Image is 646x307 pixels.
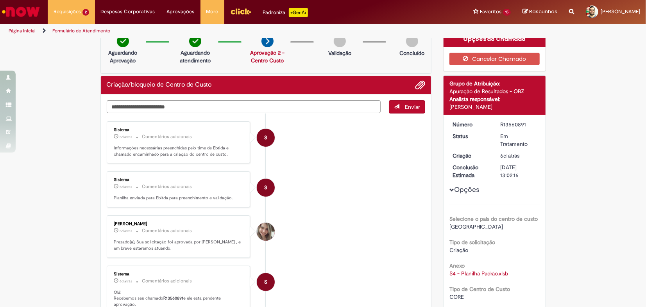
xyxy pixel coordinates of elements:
a: Aprovação 2 - Centro Custo [250,49,285,64]
span: More [206,8,218,16]
div: Sistema [114,177,244,182]
b: Tipo de solicitação [449,239,495,246]
span: Despesas Corporativas [101,8,155,16]
time: 23/09/2025 17:34:06 [501,152,520,159]
small: Comentários adicionais [142,183,192,190]
div: Analista responsável: [449,95,540,103]
span: 2 [82,9,89,16]
span: Favoritos [480,8,501,16]
span: Rascunhos [529,8,557,15]
span: Aprovações [167,8,195,16]
img: arrow-next.png [261,35,274,47]
ul: Trilhas de página [6,24,425,38]
span: S [264,273,267,291]
span: 5d atrás [120,229,132,233]
b: Anexo [449,262,465,269]
p: Prezado(a), Sua solicitação foi aprovada por [PERSON_NAME] , e em breve estaremos atuando. [114,239,244,251]
button: Enviar [389,100,425,114]
div: Apuração de Resultados - OBZ [449,87,540,95]
dt: Status [447,132,495,140]
img: check-circle-green.png [117,35,129,47]
small: Comentários adicionais [142,227,192,234]
textarea: Digite sua mensagem aqui... [107,100,381,114]
span: 5d atrás [120,135,132,139]
dt: Criação [447,152,495,160]
a: Página inicial [9,28,36,34]
div: 23/09/2025 18:34:06 [501,152,537,160]
span: [PERSON_NAME] [601,8,640,15]
div: [DATE] 13:02:16 [501,163,537,179]
time: 24/09/2025 16:15:35 [120,185,132,189]
div: System [257,273,275,291]
button: Cancelar Chamado [449,53,540,65]
span: CORE [449,293,464,300]
span: Criação [449,247,468,254]
button: Adicionar anexos [415,80,425,90]
img: click_logo_yellow_360x200.png [230,5,251,17]
div: [PERSON_NAME] [114,222,244,226]
p: Validação [328,49,351,57]
time: 23/09/2025 17:34:22 [120,279,132,284]
span: [GEOGRAPHIC_DATA] [449,223,503,230]
div: [PERSON_NAME] [449,103,540,111]
img: img-circle-grey.png [334,35,346,47]
div: Sistema [114,272,244,277]
p: Informações necessárias preenchidas pelo time de Ebtida e chamado encaminhado para a criação do c... [114,145,244,157]
div: Grupo de Atribuição: [449,80,540,87]
div: Padroniza [263,8,308,17]
span: Requisições [54,8,81,16]
span: 6d atrás [120,279,132,284]
small: Comentários adicionais [142,133,192,140]
time: 24/09/2025 10:02:16 [120,229,132,233]
span: S [264,178,267,197]
div: R13560891 [501,121,537,128]
a: Rascunhos [523,8,557,16]
a: Download de S4 - Planilha Padrão.xlsb [449,270,508,277]
h2: Criação/bloqueio de Centro de Custo Histórico de tíquete [107,82,212,89]
div: System [257,129,275,147]
p: +GenAi [289,8,308,17]
dt: Número [447,121,495,128]
img: ServiceNow [1,4,41,20]
small: Comentários adicionais [142,278,192,284]
img: check-circle-green.png [189,35,201,47]
dt: Conclusão Estimada [447,163,495,179]
b: R13560891 [164,295,184,301]
span: 15 [503,9,511,16]
span: 5d atrás [120,185,132,189]
span: Enviar [405,103,420,110]
span: S [264,128,267,147]
b: Tipo de Centro de Custo [449,286,510,293]
p: Planilha enviada para Ebitda para preenchimento e validação. [114,195,244,201]
a: Formulário de Atendimento [52,28,110,34]
time: 24/09/2025 16:40:11 [120,135,132,139]
b: Selecione o país do centro de custo [449,215,538,222]
span: 6d atrás [501,152,520,159]
div: Victoria Doyle Romano [257,223,275,241]
div: Opções do Chamado [444,31,546,47]
img: img-circle-grey.png [406,35,418,47]
div: Em Tratamento [501,132,537,148]
div: Sistema [114,128,244,132]
div: System [257,179,275,197]
p: Aguardando atendimento [176,49,214,64]
p: Concluído [399,49,424,57]
p: Aguardando Aprovação [104,49,142,64]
